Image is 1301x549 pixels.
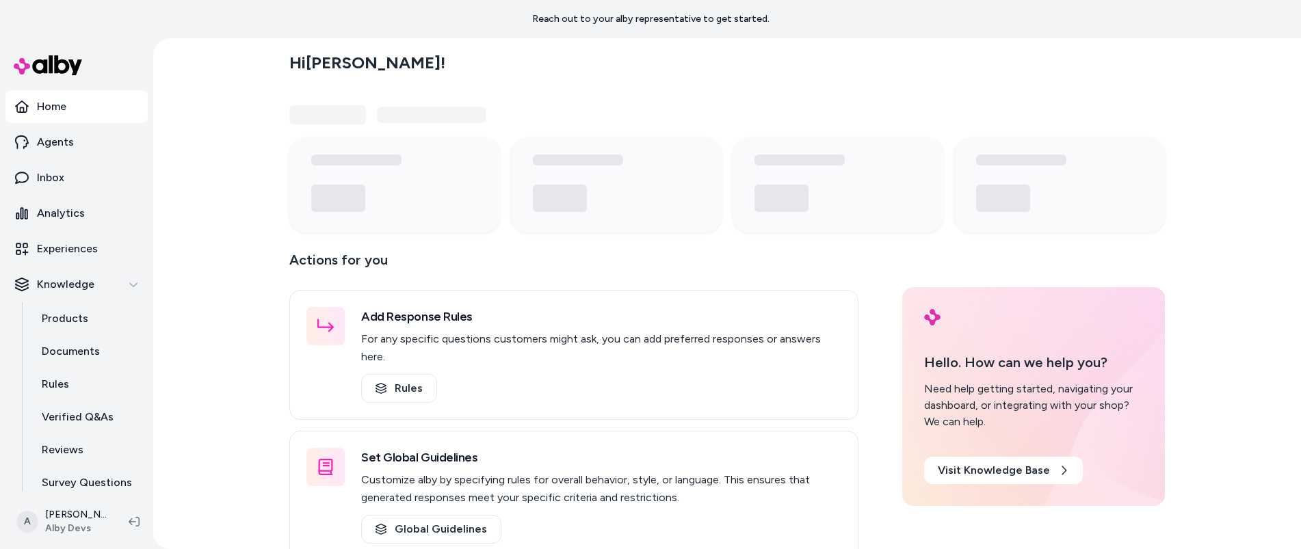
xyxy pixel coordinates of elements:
a: Documents [28,335,148,368]
a: Rules [361,374,437,403]
p: Actions for you [289,249,858,282]
a: Visit Knowledge Base [924,457,1083,484]
p: Survey Questions [42,474,132,491]
p: Knowledge [37,276,94,293]
a: Inbox [5,161,148,194]
a: Experiences [5,232,148,265]
img: alby Logo [924,309,941,325]
a: Analytics [5,197,148,230]
p: Rules [42,376,69,392]
a: Agents [5,126,148,159]
span: Alby Devs [45,522,107,535]
p: Experiences [37,241,98,257]
a: Reviews [28,433,148,466]
a: Products [28,302,148,335]
div: Need help getting started, navigating your dashboard, or integrating with your shop? We can help. [924,381,1143,430]
p: Analytics [37,205,85,222]
p: Agents [37,134,74,150]
button: A[PERSON_NAME]Alby Devs [8,500,118,544]
p: Verified Q&As [42,409,114,425]
a: Survey Questions [28,466,148,499]
p: Inbox [37,170,64,186]
p: For any specific questions customers might ask, you can add preferred responses or answers here. [361,330,841,366]
a: Verified Q&As [28,401,148,433]
p: Customize alby by specifying rules for overall behavior, style, or language. This ensures that ge... [361,471,841,507]
a: Home [5,90,148,123]
button: Knowledge [5,268,148,301]
p: Hello. How can we help you? [924,352,1143,373]
a: Global Guidelines [361,515,501,544]
p: Reviews [42,442,83,458]
h3: Add Response Rules [361,307,841,326]
p: Reach out to your alby representative to get started. [532,12,770,26]
h3: Set Global Guidelines [361,448,841,467]
p: Home [37,98,66,115]
img: alby Logo [14,55,82,75]
p: [PERSON_NAME] [45,508,107,522]
a: Rules [28,368,148,401]
p: Products [42,310,88,327]
h2: Hi [PERSON_NAME] ! [289,53,445,73]
span: A [16,511,38,533]
p: Documents [42,343,100,360]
